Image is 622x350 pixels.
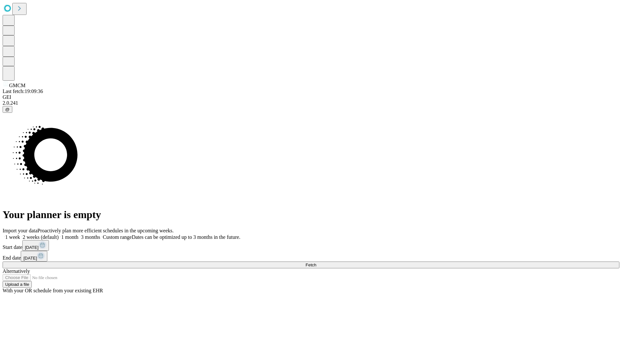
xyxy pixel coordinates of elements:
[3,281,32,288] button: Upload a file
[25,245,39,250] span: [DATE]
[21,251,47,262] button: [DATE]
[22,240,49,251] button: [DATE]
[3,100,619,106] div: 2.0.241
[3,88,43,94] span: Last fetch: 19:09:36
[38,228,174,233] span: Proactively plan more efficient schedules in the upcoming weeks.
[3,106,12,113] button: @
[5,107,10,112] span: @
[3,228,38,233] span: Import your data
[3,240,619,251] div: Start date
[23,234,59,240] span: 2 weeks (default)
[3,251,619,262] div: End date
[9,83,26,88] span: GMCM
[23,256,37,261] span: [DATE]
[5,234,20,240] span: 1 week
[3,288,103,293] span: With your OR schedule from your existing EHR
[3,268,30,274] span: Alternatively
[81,234,100,240] span: 3 months
[3,262,619,268] button: Fetch
[61,234,78,240] span: 1 month
[305,262,316,267] span: Fetch
[132,234,240,240] span: Dates can be optimized up to 3 months in the future.
[103,234,132,240] span: Custom range
[3,94,619,100] div: GEI
[3,209,619,221] h1: Your planner is empty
